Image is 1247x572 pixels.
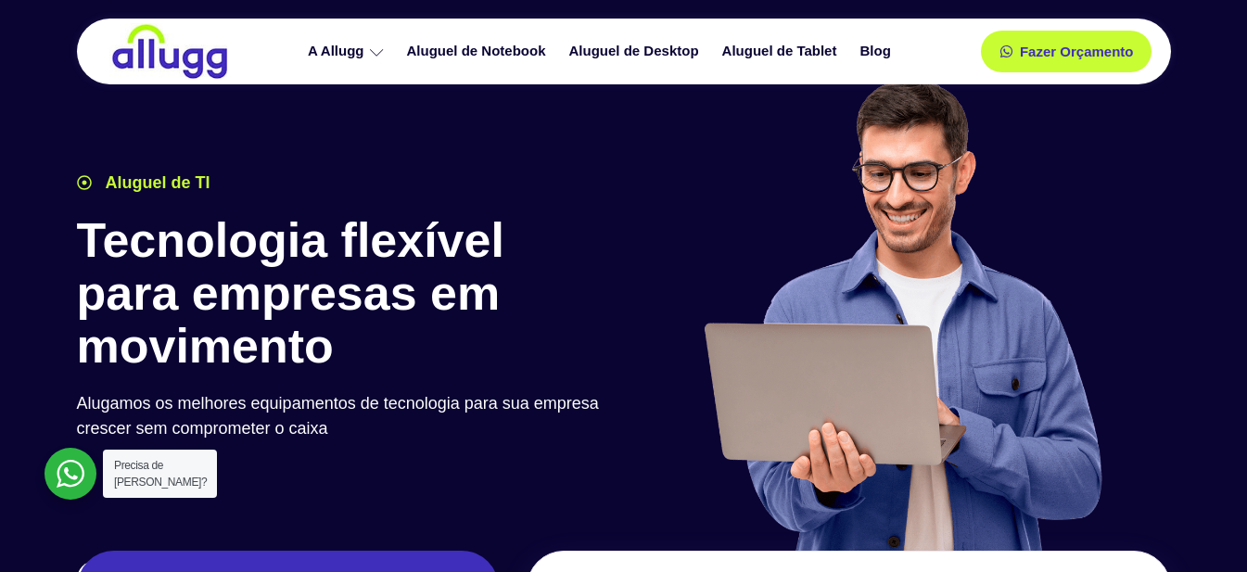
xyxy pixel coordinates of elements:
h1: Tecnologia flexível para empresas em movimento [77,214,615,374]
span: Precisa de [PERSON_NAME]? [114,459,207,489]
img: aluguel de ti para startups [697,78,1106,551]
a: A Allugg [299,35,398,68]
span: Aluguel de TI [101,171,210,196]
img: locação de TI é Allugg [109,23,230,80]
a: Aluguel de Tablet [713,35,851,68]
a: Blog [850,35,904,68]
a: Aluguel de Desktop [560,35,713,68]
a: Fazer Orçamento [981,31,1152,72]
span: Fazer Orçamento [1020,44,1134,58]
a: Aluguel de Notebook [398,35,560,68]
p: Alugamos os melhores equipamentos de tecnologia para sua empresa crescer sem comprometer o caixa [77,391,615,441]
